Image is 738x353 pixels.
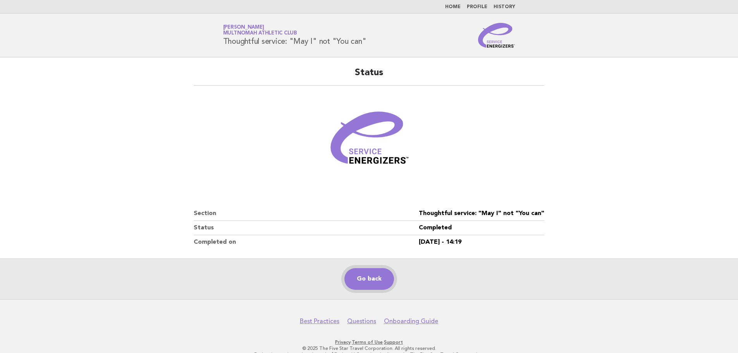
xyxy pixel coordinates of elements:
[194,235,419,249] dt: Completed on
[132,345,606,351] p: © 2025 The Five Star Travel Corporation. All rights reserved.
[419,207,544,221] dd: Thoughtful service: "May I" not "You can"
[223,25,366,45] h1: Thoughtful service: "May I" not "You can"
[223,31,297,36] span: Multnomah Athletic Club
[419,235,544,249] dd: [DATE] - 14:19
[494,5,515,9] a: History
[300,317,339,325] a: Best Practices
[223,25,297,36] a: [PERSON_NAME]Multnomah Athletic Club
[344,268,394,290] a: Go back
[335,339,351,345] a: Privacy
[445,5,461,9] a: Home
[347,317,376,325] a: Questions
[384,339,403,345] a: Support
[194,207,419,221] dt: Section
[478,23,515,48] img: Service Energizers
[132,339,606,345] p: · ·
[467,5,487,9] a: Profile
[194,221,419,235] dt: Status
[323,95,416,188] img: Verified
[352,339,383,345] a: Terms of Use
[419,221,544,235] dd: Completed
[384,317,438,325] a: Onboarding Guide
[194,67,544,86] h2: Status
